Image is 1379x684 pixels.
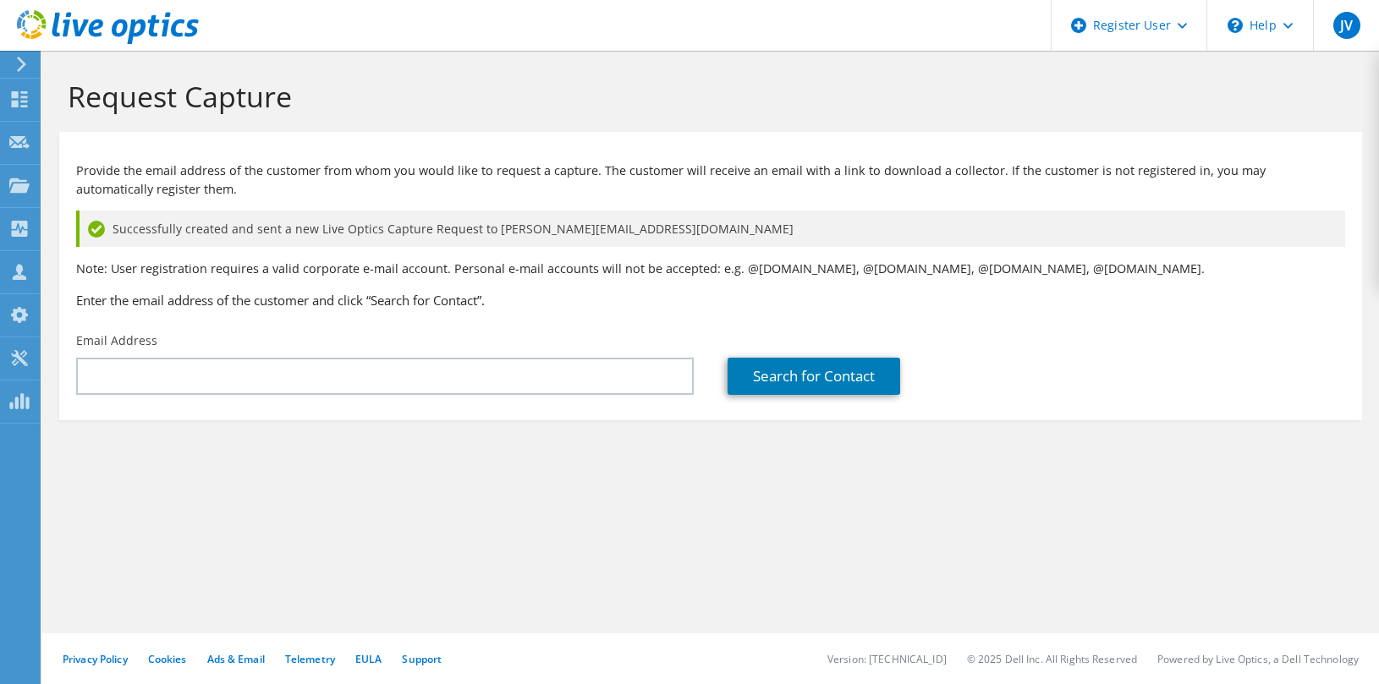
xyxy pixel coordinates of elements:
a: Search for Contact [728,358,900,395]
a: Telemetry [285,652,335,666]
p: Provide the email address of the customer from whom you would like to request a capture. The cust... [76,161,1345,199]
a: Privacy Policy [63,652,128,666]
li: Powered by Live Optics, a Dell Technology [1157,652,1359,666]
a: Ads & Email [207,652,265,666]
h1: Request Capture [68,79,1345,114]
li: Version: [TECHNICAL_ID] [827,652,947,666]
p: Note: User registration requires a valid corporate e-mail account. Personal e-mail accounts will ... [76,260,1345,278]
a: Cookies [148,652,187,666]
li: © 2025 Dell Inc. All Rights Reserved [967,652,1137,666]
svg: \n [1228,18,1243,33]
a: EULA [355,652,382,666]
h3: Enter the email address of the customer and click “Search for Contact”. [76,291,1345,309]
span: JV [1333,12,1360,39]
span: Successfully created and sent a new Live Optics Capture Request to [PERSON_NAME][EMAIL_ADDRESS][D... [113,220,794,238]
label: Email Address [76,332,157,349]
a: Support [402,652,442,666]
